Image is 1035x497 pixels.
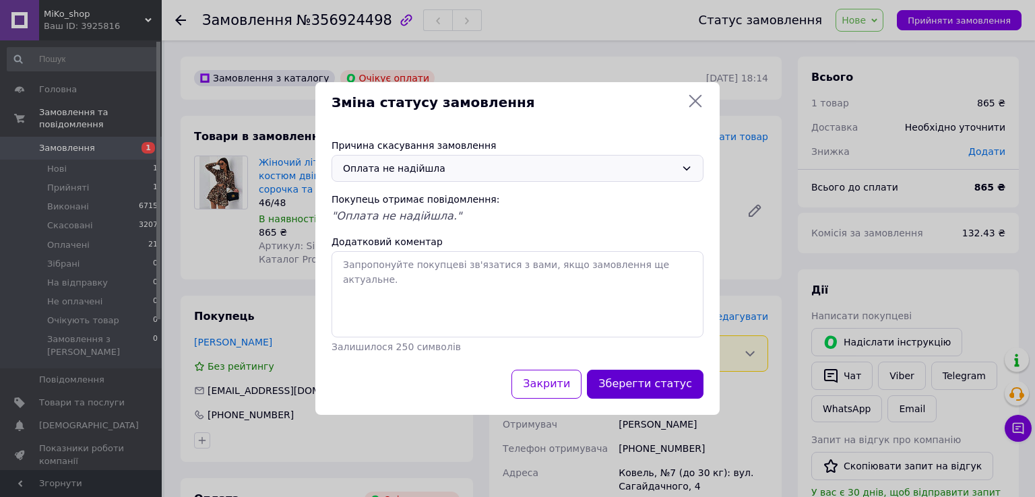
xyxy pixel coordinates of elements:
[332,139,703,152] div: Причина скасування замовлення
[587,370,703,399] button: Зберегти статус
[511,370,582,399] button: Закрити
[332,209,462,222] span: "Оплата не надійшла."
[332,341,461,352] span: Залишилося 250 символів
[332,93,682,112] span: Зміна статусу замовлення
[332,236,443,247] label: Додатковий коментар
[332,193,703,206] div: Покупець отримає повідомлення:
[343,161,676,176] div: Оплата не надійшла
